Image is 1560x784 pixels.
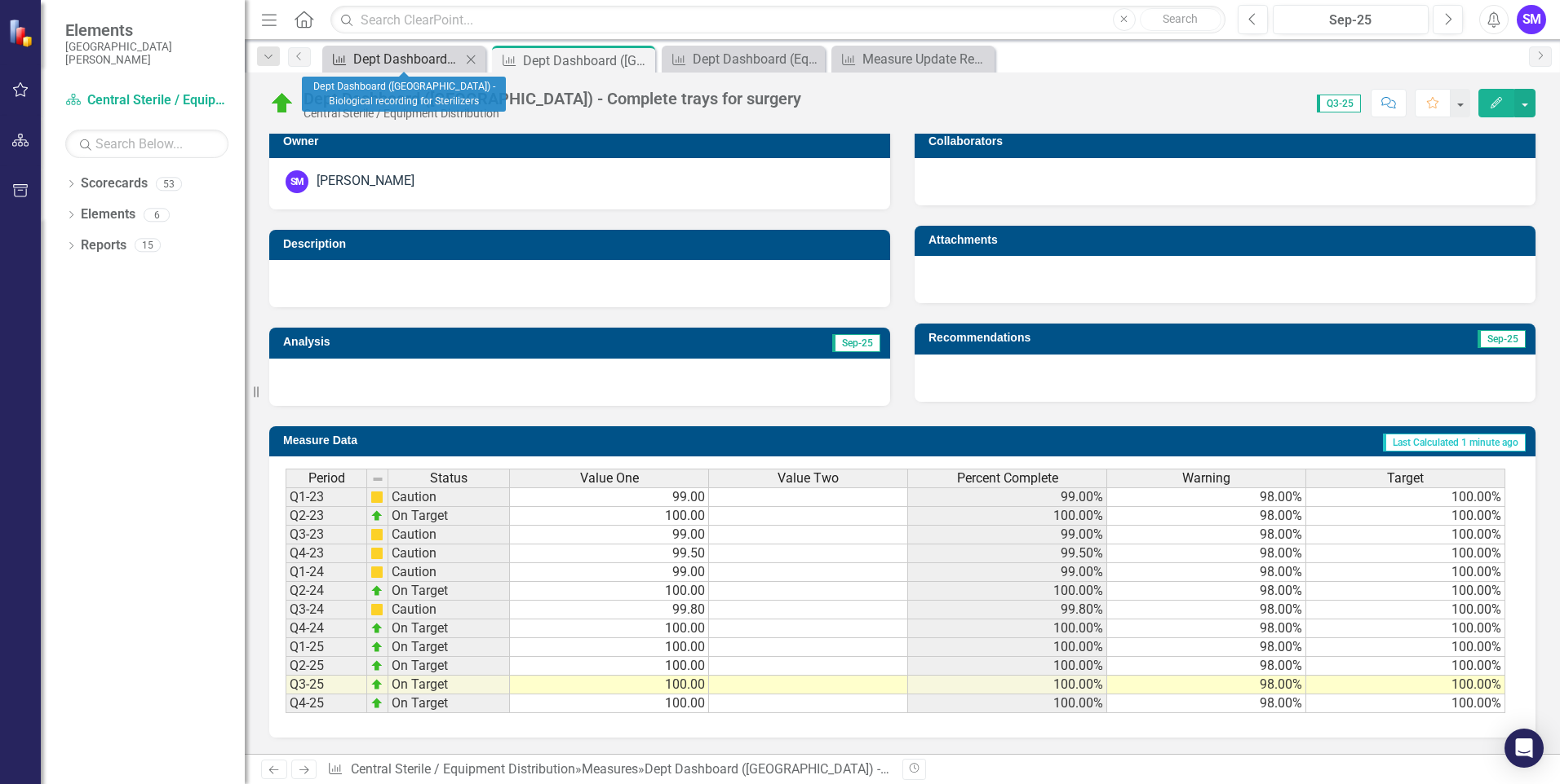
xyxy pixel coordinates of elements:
div: Measure Update Report [862,49,991,69]
input: Search Below... [65,130,228,158]
img: cBAA0RP0Y6D5n+AAAAAElFTkSuQmCC [370,528,383,541]
td: 99.00 [510,526,709,544]
h3: Attachments [928,234,1527,246]
td: 99.00% [908,526,1107,544]
span: Q3-25 [1317,95,1361,112]
td: Q1-24 [286,563,367,582]
img: ClearPoint Strategy [8,18,38,47]
div: Open Intercom Messenger [1505,729,1544,768]
span: Search [1163,12,1198,25]
div: Dept Dashboard ([GEOGRAPHIC_DATA]) - Complete trays for surgery [523,51,651,71]
td: On Target [388,582,510,601]
td: On Target [388,694,510,713]
td: 100.00% [1306,526,1505,544]
td: On Target [388,657,510,676]
a: Dept Dashboard (Equipment Distribution) - Crash Cart completion [666,49,821,69]
div: SM [286,170,308,193]
td: 98.00% [1107,487,1306,507]
td: 98.00% [1107,582,1306,601]
img: cBAA0RP0Y6D5n+AAAAAElFTkSuQmCC [370,547,383,560]
button: Sep-25 [1273,5,1429,34]
td: 99.00 [510,487,709,507]
img: cBAA0RP0Y6D5n+AAAAAElFTkSuQmCC [370,491,383,504]
td: 100.00 [510,676,709,694]
td: 100.00 [510,657,709,676]
td: 100.00% [908,582,1107,601]
td: Caution [388,563,510,582]
img: zOikAAAAAElFTkSuQmCC [370,584,383,597]
td: 100.00% [1306,487,1505,507]
td: 100.00% [908,676,1107,694]
td: 98.00% [1107,619,1306,638]
td: 98.00% [1107,676,1306,694]
div: Dept Dashboard ([GEOGRAPHIC_DATA]) - Biological recording for Sterilizers [353,49,461,69]
div: Central Sterile / Equipment Distribution [304,108,801,120]
td: 100.00 [510,582,709,601]
td: Q3-23 [286,526,367,544]
span: Sep-25 [1478,330,1526,348]
td: 98.00% [1107,526,1306,544]
td: 98.00% [1107,694,1306,713]
td: 100.00% [908,619,1107,638]
td: On Target [388,619,510,638]
td: 100.00 [510,638,709,657]
td: 100.00 [510,619,709,638]
input: Search ClearPoint... [330,6,1225,34]
small: [GEOGRAPHIC_DATA][PERSON_NAME] [65,40,228,67]
span: Value Two [778,471,839,486]
img: zOikAAAAAElFTkSuQmCC [370,659,383,672]
a: Scorecards [81,174,148,193]
td: Q1-23 [286,487,367,507]
td: Q3-25 [286,676,367,694]
td: 98.00% [1107,657,1306,676]
td: 100.00% [908,507,1107,526]
td: 99.00% [908,487,1107,507]
img: cBAA0RP0Y6D5n+AAAAAElFTkSuQmCC [370,566,383,579]
div: 53 [156,177,182,191]
img: zOikAAAAAElFTkSuQmCC [370,509,383,522]
td: Caution [388,601,510,619]
td: Q4-24 [286,619,367,638]
img: On Target [269,90,295,117]
td: Caution [388,487,510,507]
span: Sep-25 [832,334,880,352]
img: zOikAAAAAElFTkSuQmCC [370,697,383,710]
a: Central Sterile / Equipment Distribution [351,761,575,777]
h3: Owner [283,135,882,148]
td: 98.00% [1107,563,1306,582]
td: 99.80 [510,601,709,619]
span: Target [1387,471,1424,486]
span: Warning [1182,471,1230,486]
td: 100.00% [1306,676,1505,694]
td: 100.00% [1306,507,1505,526]
td: 100.00% [1306,563,1505,582]
img: cBAA0RP0Y6D5n+AAAAAElFTkSuQmCC [370,603,383,616]
span: Period [308,471,345,486]
img: zOikAAAAAElFTkSuQmCC [370,622,383,635]
span: Value One [580,471,639,486]
td: Q2-25 [286,657,367,676]
td: 98.00% [1107,507,1306,526]
h3: Measure Data [283,434,706,447]
td: 99.50% [908,544,1107,563]
td: 99.50 [510,544,709,563]
td: 98.00% [1107,601,1306,619]
td: On Target [388,676,510,694]
div: 6 [144,208,170,222]
td: Q4-25 [286,694,367,713]
td: Caution [388,526,510,544]
td: 100.00% [1306,601,1505,619]
a: Measures [582,761,638,777]
td: 100.00 [510,694,709,713]
td: 100.00% [1306,544,1505,563]
h3: Analysis [283,336,574,348]
td: 100.00% [1306,638,1505,657]
img: zOikAAAAAElFTkSuQmCC [370,641,383,654]
td: 99.00 [510,563,709,582]
td: 100.00% [908,657,1107,676]
td: On Target [388,507,510,526]
div: Dept Dashboard ([GEOGRAPHIC_DATA]) - Complete trays for surgery [645,761,1035,777]
a: Dept Dashboard ([GEOGRAPHIC_DATA]) - Biological recording for Sterilizers [326,49,461,69]
td: 98.00% [1107,638,1306,657]
a: Central Sterile / Equipment Distribution [65,91,228,110]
